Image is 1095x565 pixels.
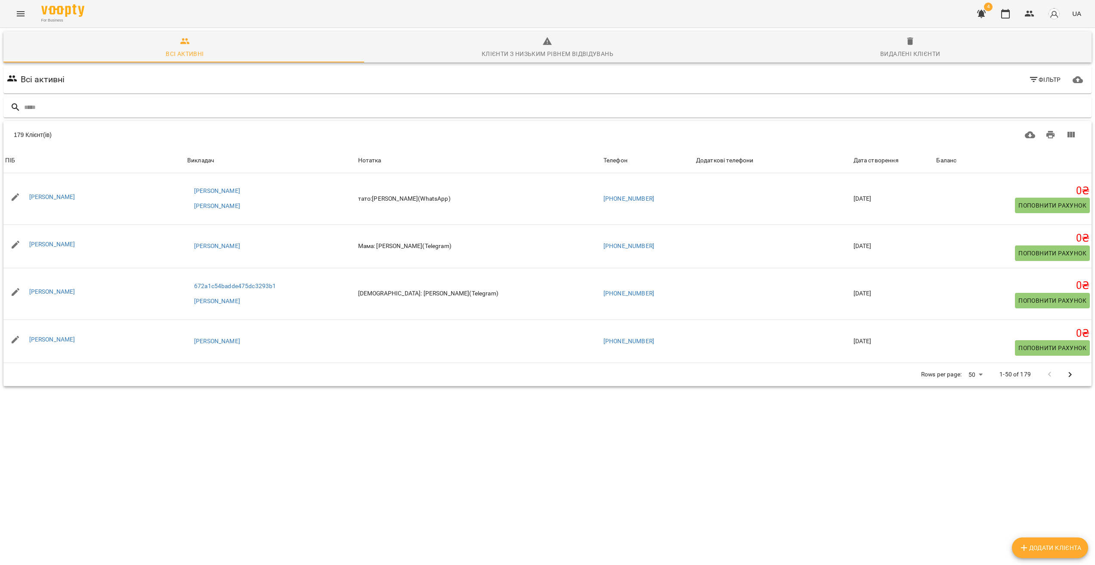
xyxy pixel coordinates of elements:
[1029,75,1061,85] span: Фільтр
[1040,124,1061,145] button: Друк
[3,121,1092,149] div: Table Toolbar
[187,155,214,166] div: Викладач
[603,155,693,166] span: Телефон
[603,195,654,202] a: [PHONE_NUMBER]
[1048,8,1060,20] img: avatar_s.png
[936,155,956,166] div: Sort
[965,369,986,381] div: 50
[29,193,75,200] a: [PERSON_NAME]
[603,155,628,166] div: Телефон
[194,337,240,346] a: [PERSON_NAME]
[852,225,935,268] td: [DATE]
[21,73,65,86] h6: Всі активні
[852,268,935,320] td: [DATE]
[921,370,962,379] p: Rows per page:
[1015,340,1090,356] button: Поповнити рахунок
[603,338,654,345] a: [PHONE_NUMBER]
[984,3,993,11] span: 4
[1025,72,1064,87] button: Фільтр
[999,370,1031,379] p: 1-50 of 179
[1018,200,1086,211] span: Поповнити рахунок
[852,173,935,225] td: [DATE]
[194,297,240,306] a: [PERSON_NAME]
[10,3,31,24] button: Menu
[854,155,933,166] span: Дата створення
[696,155,754,166] div: Sort
[936,232,1090,245] h5: 0 ₴
[696,155,850,166] span: Додаткові телефони
[187,155,214,166] div: Sort
[194,282,276,291] a: 672a1c54badde475dc3293b1
[5,155,15,166] div: ПІБ
[854,155,899,166] div: Sort
[1020,124,1040,145] button: Завантажити CSV
[1018,343,1086,353] span: Поповнити рахунок
[358,155,600,166] div: Нотатка
[936,155,956,166] div: Баланс
[852,363,935,407] td: [DATE]
[482,49,613,59] div: Клієнти з низьким рівнем відвідувань
[166,49,204,59] div: Всі активні
[1015,293,1090,308] button: Поповнити рахунок
[5,155,184,166] span: ПІБ
[603,242,654,249] a: [PHONE_NUMBER]
[1069,6,1085,22] button: UA
[1015,198,1090,213] button: Поповнити рахунок
[852,320,935,363] td: [DATE]
[696,155,754,166] div: Додаткові телефони
[194,187,240,196] a: [PERSON_NAME]
[29,288,75,295] a: [PERSON_NAME]
[29,241,75,248] a: [PERSON_NAME]
[1061,124,1081,145] button: Вигляд колонок
[194,202,240,211] a: [PERSON_NAME]
[603,155,628,166] div: Sort
[14,130,536,139] div: 179 Клієнт(ів)
[1072,9,1081,18] span: UA
[356,173,602,225] td: тато:[PERSON_NAME](WhatsApp)
[1018,248,1086,258] span: Поповнити рахунок
[603,290,654,297] a: [PHONE_NUMBER]
[194,242,240,251] a: [PERSON_NAME]
[1015,245,1090,261] button: Поповнити рахунок
[936,184,1090,198] h5: 0 ₴
[936,155,1090,166] span: Баланс
[356,225,602,268] td: Мама: [PERSON_NAME](Telegram)
[356,268,602,320] td: [DEMOGRAPHIC_DATA]: [PERSON_NAME](Telegram)
[854,155,899,166] div: Дата створення
[1018,295,1086,306] span: Поповнити рахунок
[5,155,15,166] div: Sort
[880,49,940,59] div: Видалені клієнти
[1060,364,1080,385] button: Next Page
[41,4,84,17] img: Voopty Logo
[187,155,355,166] span: Викладач
[29,336,75,343] a: [PERSON_NAME]
[356,363,602,407] td: мама: [PERSON_NAME](Telegram)
[936,327,1090,340] h5: 0 ₴
[936,279,1090,292] h5: 0 ₴
[41,18,84,23] span: For Business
